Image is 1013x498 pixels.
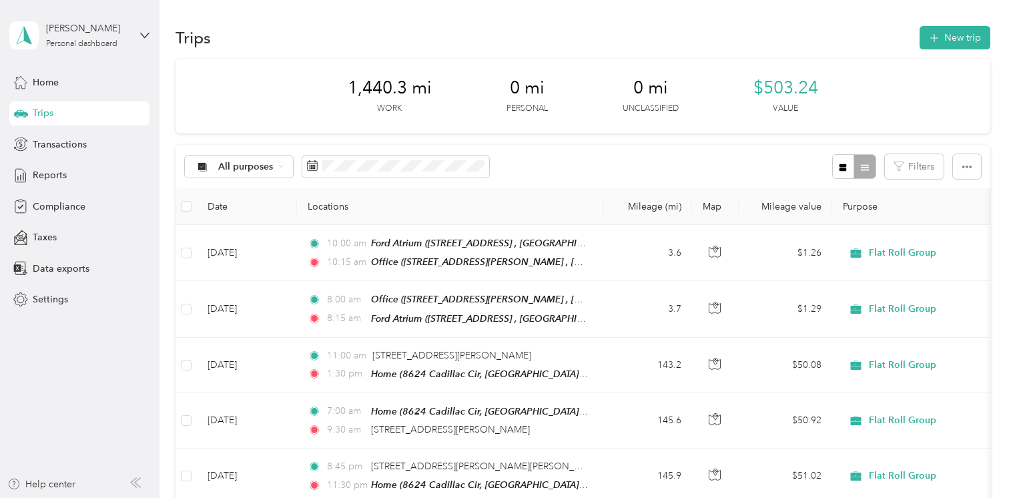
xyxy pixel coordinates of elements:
span: Office ([STREET_ADDRESS][PERSON_NAME] , [GEOGRAPHIC_DATA], [GEOGRAPHIC_DATA]) [371,294,766,305]
span: 10:00 am [327,236,365,251]
span: 0 mi [633,77,668,99]
span: [STREET_ADDRESS][PERSON_NAME] [371,424,530,435]
span: Reports [33,168,67,182]
div: Personal dashboard [46,40,117,48]
td: $1.26 [739,225,832,281]
span: Flat Roll Group [869,359,936,371]
span: 7:00 am [327,404,365,419]
span: Flat Roll Group [869,247,936,259]
span: Home (8624 Cadillac Cir, [GEOGRAPHIC_DATA], [GEOGRAPHIC_DATA], [GEOGRAPHIC_DATA] , [GEOGRAPHIC_DA... [371,368,979,380]
span: Transactions [33,138,87,152]
span: 0 mi [510,77,545,99]
span: [STREET_ADDRESS][PERSON_NAME][PERSON_NAME] [371,461,604,472]
span: Home (8624 Cadillac Cir, [GEOGRAPHIC_DATA], [GEOGRAPHIC_DATA], [GEOGRAPHIC_DATA] , [GEOGRAPHIC_DA... [371,479,979,491]
span: Home [33,75,59,89]
span: 8:00 am [327,292,365,307]
td: [DATE] [197,393,297,449]
td: [DATE] [197,225,297,281]
span: [STREET_ADDRESS][PERSON_NAME] [372,350,531,361]
button: Filters [885,154,944,179]
span: All purposes [218,162,274,172]
span: Flat Roll Group [869,303,936,315]
span: 11:00 am [327,348,366,363]
button: New trip [920,26,990,49]
span: Ford Atrium ([STREET_ADDRESS] , [GEOGRAPHIC_DATA], [GEOGRAPHIC_DATA]) [371,313,715,324]
span: 10:15 am [327,255,365,270]
span: 9:30 am [327,423,365,437]
span: $503.24 [753,77,818,99]
td: 143.2 [604,338,692,393]
span: Trips [33,106,53,120]
h1: Trips [176,31,211,45]
span: Data exports [33,262,89,276]
td: 3.6 [604,225,692,281]
p: Work [377,103,402,115]
iframe: Everlance-gr Chat Button Frame [938,423,1013,498]
td: $50.92 [739,393,832,449]
span: 8:15 am [327,311,365,326]
td: $1.29 [739,281,832,337]
p: Unclassified [623,103,679,115]
span: Flat Roll Group [869,470,936,482]
th: Map [692,188,739,225]
th: Locations [297,188,604,225]
span: Ford Atrium ([STREET_ADDRESS] , [GEOGRAPHIC_DATA], [GEOGRAPHIC_DATA]) [371,238,715,249]
p: Value [773,103,798,115]
button: Help center [7,477,75,491]
td: 145.6 [604,393,692,449]
span: Compliance [33,200,85,214]
th: Mileage value [739,188,832,225]
span: Taxes [33,230,57,244]
td: 3.7 [604,281,692,337]
td: [DATE] [197,281,297,337]
span: Settings [33,292,68,306]
th: Date [197,188,297,225]
span: Flat Roll Group [869,415,936,427]
p: Personal [506,103,548,115]
span: 1:30 pm [327,366,365,381]
td: $50.08 [739,338,832,393]
span: 8:45 pm [327,459,365,474]
td: [DATE] [197,338,297,393]
span: Home (8624 Cadillac Cir, [GEOGRAPHIC_DATA], [GEOGRAPHIC_DATA], [GEOGRAPHIC_DATA] , [GEOGRAPHIC_DA... [371,406,979,417]
span: Office ([STREET_ADDRESS][PERSON_NAME] , [GEOGRAPHIC_DATA], [GEOGRAPHIC_DATA]) [371,256,766,268]
span: 11:30 pm [327,478,365,493]
div: [PERSON_NAME] [46,21,129,35]
span: 1,440.3 mi [348,77,432,99]
th: Mileage (mi) [604,188,692,225]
